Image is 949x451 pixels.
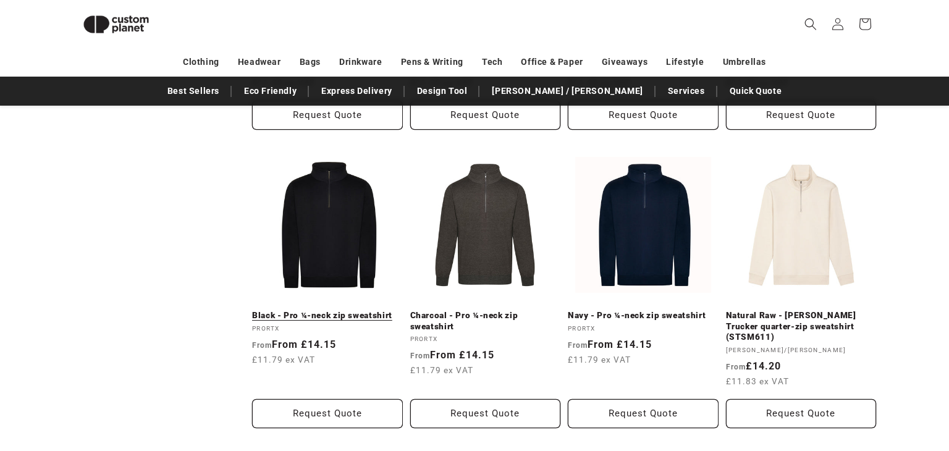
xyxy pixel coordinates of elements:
button: Request Quote [410,101,561,130]
a: Quick Quote [723,80,788,102]
a: Black - Pro ¼-neck zip sweatshirt [252,310,403,321]
a: Headwear [238,51,281,73]
button: Request Quote [252,101,403,130]
a: Lifestyle [666,51,704,73]
a: Clothing [183,51,219,73]
button: Request Quote [568,399,719,428]
summary: Search [797,11,824,38]
a: Services [662,80,711,102]
a: Navy - Pro ¼-neck zip sweatshirt [568,310,719,321]
a: Design Tool [411,80,474,102]
iframe: Chat Widget [745,318,949,451]
a: [PERSON_NAME] / [PERSON_NAME] [486,80,649,102]
a: Tech [482,51,502,73]
a: Natural Raw - [PERSON_NAME] Trucker quarter-zip sweatshirt (STSM611) [726,310,877,343]
a: Drinkware [339,51,382,73]
button: Request Quote [726,399,877,428]
a: Pens & Writing [401,51,463,73]
button: Request Quote [410,399,561,428]
button: Request Quote [252,399,403,428]
a: Bags [300,51,321,73]
img: Custom Planet [73,5,159,44]
button: Request Quote [568,101,719,130]
a: Charcoal - Pro ¼-neck zip sweatshirt [410,310,561,332]
a: Express Delivery [315,80,399,102]
a: Best Sellers [161,80,226,102]
a: Umbrellas [723,51,766,73]
a: Eco Friendly [238,80,303,102]
a: Giveaways [602,51,647,73]
button: Request Quote [726,101,877,130]
a: Office & Paper [521,51,583,73]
